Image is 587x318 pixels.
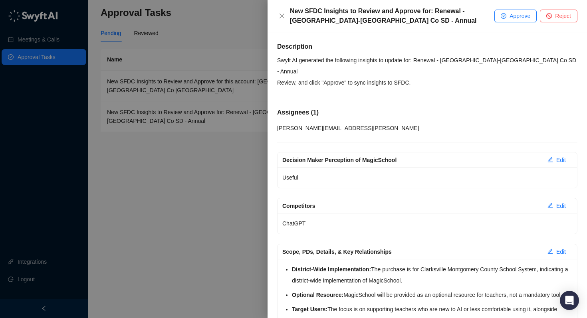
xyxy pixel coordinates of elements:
[282,172,572,183] p: Useful
[282,247,541,256] div: Scope, PDs, Details, & Key Relationships
[282,201,541,210] div: Competitors
[546,13,552,19] span: stop
[494,10,537,22] button: Approve
[277,108,577,117] h5: Assignees ( 1 )
[292,306,327,312] strong: Target Users:
[277,55,577,77] p: Swyft AI generated the following insights to update for: Renewal - [GEOGRAPHIC_DATA]-[GEOGRAPHIC_...
[292,266,371,273] strong: District-Wide Implementation:
[547,157,553,162] span: edit
[555,12,571,20] span: Reject
[547,249,553,254] span: edit
[556,201,566,210] span: Edit
[290,6,494,26] div: New SFDC Insights to Review and Approve for: Renewal - [GEOGRAPHIC_DATA]-[GEOGRAPHIC_DATA] Co SD ...
[292,264,572,286] li: The purchase is for Clarksville Montgomery County School System, indicating a district-wide imple...
[541,245,572,258] button: Edit
[277,42,577,51] h5: Description
[556,247,566,256] span: Edit
[560,291,579,310] div: Open Intercom Messenger
[541,154,572,166] button: Edit
[292,289,572,300] li: MagicSchool will be provided as an optional resource for teachers, not a mandatory tool.
[282,218,572,229] p: ChatGPT
[556,156,566,164] span: Edit
[501,13,506,19] span: check-circle
[282,156,541,164] div: Decision Maker Perception of MagicSchool
[541,199,572,212] button: Edit
[540,10,577,22] button: Reject
[292,292,343,298] strong: Optional Resource:
[510,12,530,20] span: Approve
[547,203,553,208] span: edit
[279,13,285,19] span: close
[277,11,287,21] button: Close
[277,125,419,131] span: [PERSON_NAME][EMAIL_ADDRESS][PERSON_NAME]
[277,77,577,88] p: Review, and click "Approve" to sync insights to SFDC.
